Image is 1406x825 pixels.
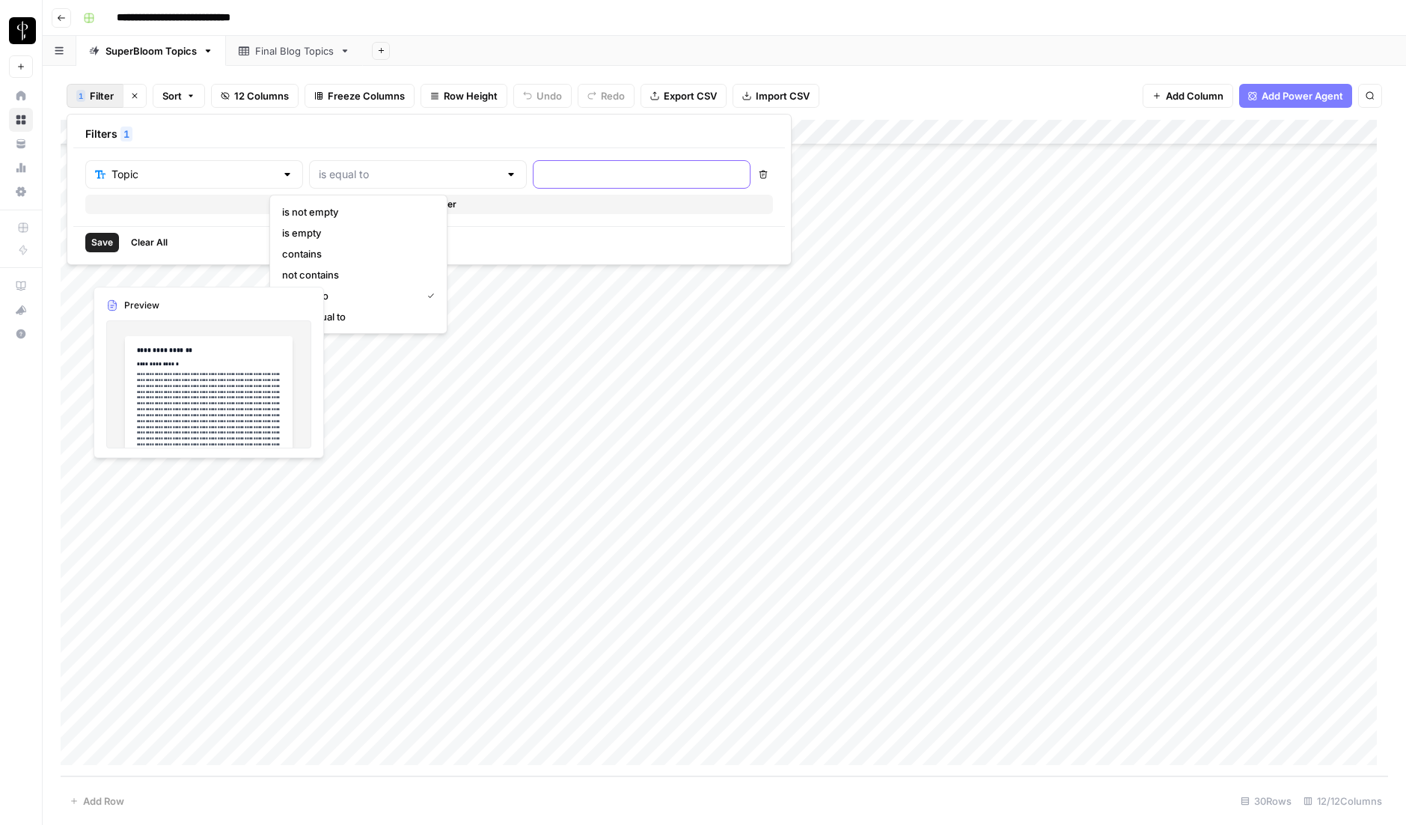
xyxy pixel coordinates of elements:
[90,88,114,103] span: Filter
[9,322,33,346] button: Help + Support
[1235,789,1298,813] div: 30 Rows
[9,108,33,132] a: Browse
[125,233,174,252] button: Clear All
[153,84,205,108] button: Sort
[85,233,119,252] button: Save
[67,84,123,108] button: 1Filter
[305,84,415,108] button: Freeze Columns
[120,127,132,141] div: 1
[282,309,429,324] span: is not equal to
[9,84,33,108] a: Home
[282,267,429,282] span: not contains
[319,167,499,182] input: is equal to
[10,299,32,321] div: What's new?
[9,12,33,49] button: Workspace: LP Production Workloads
[537,88,562,103] span: Undo
[9,180,33,204] a: Settings
[1166,88,1223,103] span: Add Column
[421,84,507,108] button: Row Height
[9,274,33,298] a: AirOps Academy
[111,167,275,182] input: Topic
[1143,84,1233,108] button: Add Column
[255,43,334,58] div: Final Blog Topics
[328,88,405,103] span: Freeze Columns
[9,17,36,44] img: LP Production Workloads Logo
[641,84,727,108] button: Export CSV
[85,195,773,214] button: Add Filter
[1262,88,1343,103] span: Add Power Agent
[1239,84,1352,108] button: Add Power Agent
[664,88,717,103] span: Export CSV
[91,236,113,249] span: Save
[578,84,635,108] button: Redo
[282,246,429,261] span: contains
[9,298,33,322] button: What's new?
[73,121,785,148] div: Filters
[67,114,792,265] div: 1Filter
[61,789,133,813] button: Add Row
[733,84,819,108] button: Import CSV
[756,88,810,103] span: Import CSV
[444,88,498,103] span: Row Height
[76,90,85,102] div: 1
[513,84,572,108] button: Undo
[76,36,226,66] a: SuperBloom Topics
[123,127,129,141] span: 1
[601,88,625,103] span: Redo
[162,88,182,103] span: Sort
[9,156,33,180] a: Usage
[9,132,33,156] a: Your Data
[79,90,83,102] span: 1
[106,43,197,58] div: SuperBloom Topics
[83,794,124,809] span: Add Row
[131,236,168,249] span: Clear All
[226,36,363,66] a: Final Blog Topics
[282,288,415,303] span: is equal to
[234,88,289,103] span: 12 Columns
[282,204,429,219] span: is not empty
[1298,789,1388,813] div: 12/12 Columns
[211,84,299,108] button: 12 Columns
[282,225,429,240] span: is empty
